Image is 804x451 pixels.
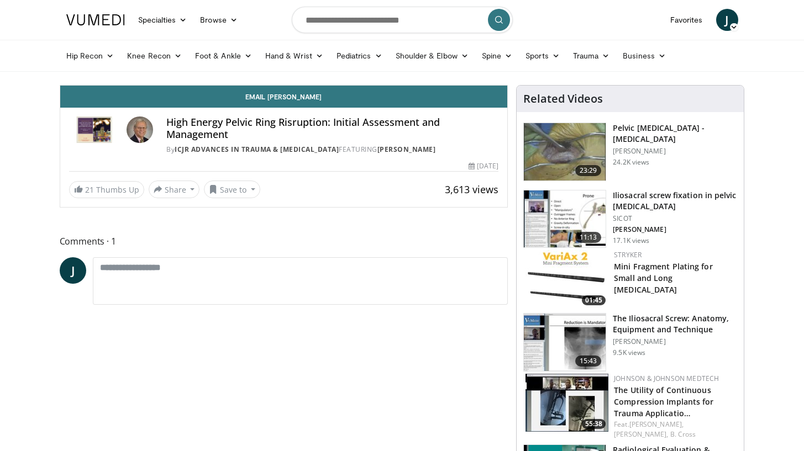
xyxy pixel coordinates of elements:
[60,234,508,248] span: Comments 1
[566,45,617,67] a: Trauma
[149,181,200,198] button: Share
[613,158,649,167] p: 24.2K views
[519,45,566,67] a: Sports
[85,184,94,195] span: 21
[193,9,244,31] a: Browse
[613,123,737,145] h3: Pelvic [MEDICAL_DATA] - [MEDICAL_DATA]
[60,86,508,108] a: Email [PERSON_NAME]
[664,9,710,31] a: Favorites
[613,337,737,346] p: [PERSON_NAME]
[445,183,498,196] span: 3,613 views
[259,45,330,67] a: Hand & Wrist
[629,420,684,429] a: [PERSON_NAME],
[60,257,86,284] a: J
[120,45,188,67] a: Knee Recon
[614,420,735,439] div: Feat.
[613,190,737,212] h3: Iliosacral screw fixation in pelvic [MEDICAL_DATA]
[132,9,194,31] a: Specialties
[469,161,498,171] div: [DATE]
[670,429,696,439] a: B. Cross
[716,9,738,31] a: J
[69,116,123,143] img: ICJR Advances in Trauma & Arthroplasty
[613,147,737,156] p: [PERSON_NAME]
[613,236,649,245] p: 17.1K views
[526,374,608,432] a: 55:38
[377,145,436,154] a: [PERSON_NAME]
[523,313,737,372] a: 15:43 The Iliosacral Screw: Anatomy, Equipment and Technique [PERSON_NAME] 9.5K views
[389,45,475,67] a: Shoulder & Elbow
[188,45,259,67] a: Foot & Ankle
[60,45,121,67] a: Hip Recon
[575,232,602,243] span: 11:13
[582,419,606,429] span: 55:38
[524,314,606,371] img: _uLx7NeC-FsOB8GH4xMDoxOjB1O8AjAz.150x105_q85_crop-smart_upscale.jpg
[292,7,513,33] input: Search topics, interventions
[127,116,153,143] img: Avatar
[613,313,737,335] h3: The Iliosacral Screw: Anatomy, Equipment and Technique
[614,250,642,259] a: Stryker
[524,190,606,248] img: d5ySKFN8UhyXrjO34yMDoxOjByOwWswz_1.150x105_q85_crop-smart_upscale.jpg
[613,214,737,223] p: SICOT
[526,374,608,432] img: 05424410-063a-466e-aef3-b135df8d3cb3.150x105_q85_crop-smart_upscale.jpg
[614,429,668,439] a: [PERSON_NAME],
[475,45,519,67] a: Spine
[524,123,606,181] img: dC9YmUV2gYCgMiZn4xMDoxOjBrO-I4W8_3.150x105_q85_crop-smart_upscale.jpg
[526,250,608,308] img: b37175e7-6a0c-4ed3-b9ce-2cebafe6c791.150x105_q85_crop-smart_upscale.jpg
[523,92,603,105] h4: Related Videos
[614,261,713,295] a: Mini Fragment Plating for Small and Long [MEDICAL_DATA]
[330,45,389,67] a: Pediatrics
[523,123,737,181] a: 23:29 Pelvic [MEDICAL_DATA] - [MEDICAL_DATA] [PERSON_NAME] 24.2K views
[582,295,606,305] span: 01:45
[166,116,498,140] h4: High Energy Pelvic Ring Risruption: Initial Assessment and Management
[66,14,125,25] img: VuMedi Logo
[613,225,737,234] p: [PERSON_NAME]
[613,348,645,357] p: 9.5K views
[575,165,602,176] span: 23:29
[614,374,719,383] a: Johnson & Johnson MedTech
[175,145,339,154] a: ICJR Advances in Trauma & [MEDICAL_DATA]
[575,356,602,367] span: 15:43
[69,181,144,198] a: 21 Thumbs Up
[204,181,260,198] button: Save to
[614,385,713,418] a: The Utility of Continuous Compression Implants for Trauma Applicatio…
[616,45,672,67] a: Business
[166,145,498,155] div: By FEATURING
[526,250,608,308] a: 01:45
[523,190,737,248] a: 11:13 Iliosacral screw fixation in pelvic [MEDICAL_DATA] SICOT [PERSON_NAME] 17.1K views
